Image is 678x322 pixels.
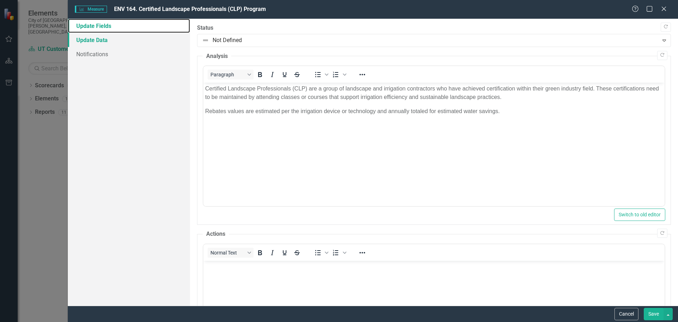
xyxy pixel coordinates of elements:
iframe: Rich Text Area [203,83,665,206]
label: Status [197,24,671,32]
button: Bold [254,70,266,80]
button: Reveal or hide additional toolbar items [356,70,368,80]
span: Paragraph [210,72,245,77]
div: Numbered list [330,248,347,258]
div: Bullet list [312,248,329,258]
button: Italic [266,70,278,80]
button: Save [644,308,664,320]
button: Block Normal Text [208,248,254,258]
span: Normal Text [210,250,245,256]
div: Numbered list [330,70,347,80]
button: Underline [279,248,291,258]
div: Bullet list [312,70,329,80]
button: Cancel [614,308,638,320]
a: Update Data [68,33,190,47]
span: Measure [75,6,107,13]
legend: Actions [203,230,229,238]
a: Update Fields [68,19,190,33]
button: Strikethrough [291,248,303,258]
button: Switch to old editor [614,209,665,221]
span: ENV 164. Certified Landscape Professionals (CLP) Program [114,6,266,12]
legend: Analysis [203,52,231,60]
button: Block Paragraph [208,70,254,80]
button: Italic [266,248,278,258]
button: Strikethrough [291,70,303,80]
button: Bold [254,248,266,258]
button: Reveal or hide additional toolbar items [356,248,368,258]
button: Underline [279,70,291,80]
a: Notifications [68,47,190,61]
